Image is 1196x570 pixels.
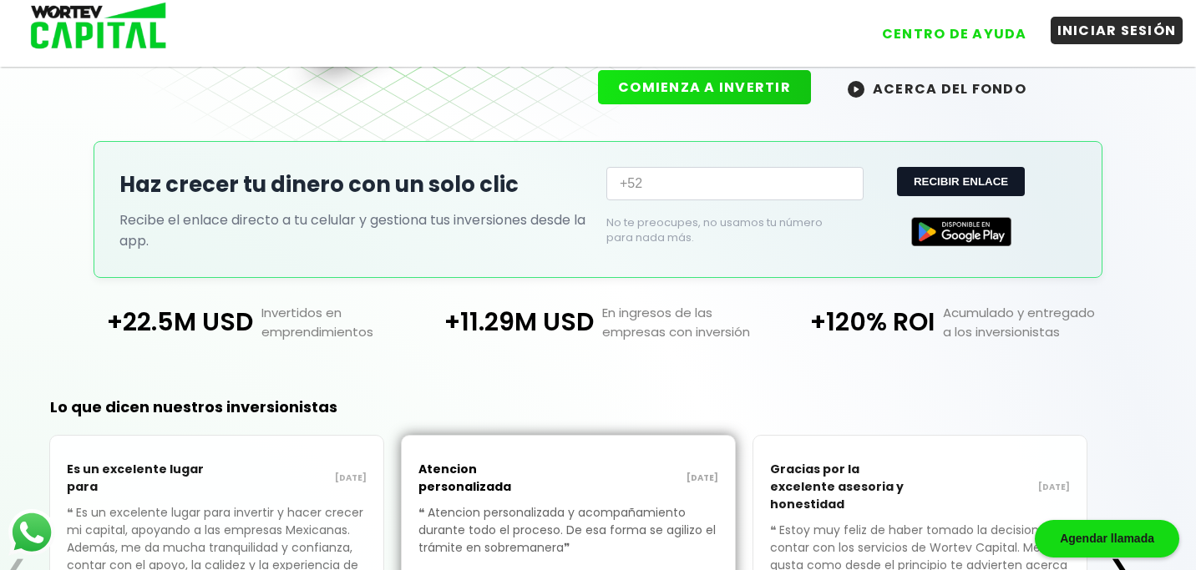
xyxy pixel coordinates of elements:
[935,303,1109,341] p: Acumulado y entregado a los inversionistas
[770,452,920,522] p: Gracias por la excelente asesoria y honestidad
[897,167,1025,196] button: RECIBIR ENLACE
[598,70,811,104] button: COMIENZA A INVERTIR
[1034,8,1183,48] a: INICIAR SESIÓN
[598,78,828,97] a: COMIENZA A INVERTIR
[606,215,837,245] p: No te preocupes, no usamos tu número para nada más.
[87,303,253,341] p: +22.5M USD
[67,452,217,504] p: Es un excelente lugar para
[859,8,1034,48] a: CENTRO DE AYUDA
[594,303,768,341] p: En ingresos de las empresas con inversión
[828,70,1046,106] button: ACERCA DEL FONDO
[875,20,1034,48] button: CENTRO DE AYUDA
[848,81,864,98] img: wortev-capital-acerca-del-fondo
[770,522,779,538] span: ❝
[1035,520,1179,557] div: Agendar llamada
[911,217,1011,246] img: Google Play
[67,504,76,521] span: ❝
[428,303,594,341] p: +11.29M USD
[119,169,590,201] h2: Haz crecer tu dinero con un solo clic
[119,209,590,251] p: Recibe el enlace directo a tu celular y gestiona tus inversiones desde la app.
[8,509,55,556] img: logos_whatsapp-icon.242b2217.svg
[418,452,569,504] p: Atencion personalizada
[1051,17,1183,44] button: INICIAR SESIÓN
[418,504,428,521] span: ❝
[768,303,935,341] p: +120% ROI
[920,481,1070,494] p: [DATE]
[568,472,718,485] p: [DATE]
[216,472,367,485] p: [DATE]
[253,303,428,341] p: Invertidos en emprendimientos
[564,539,573,556] span: ❞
